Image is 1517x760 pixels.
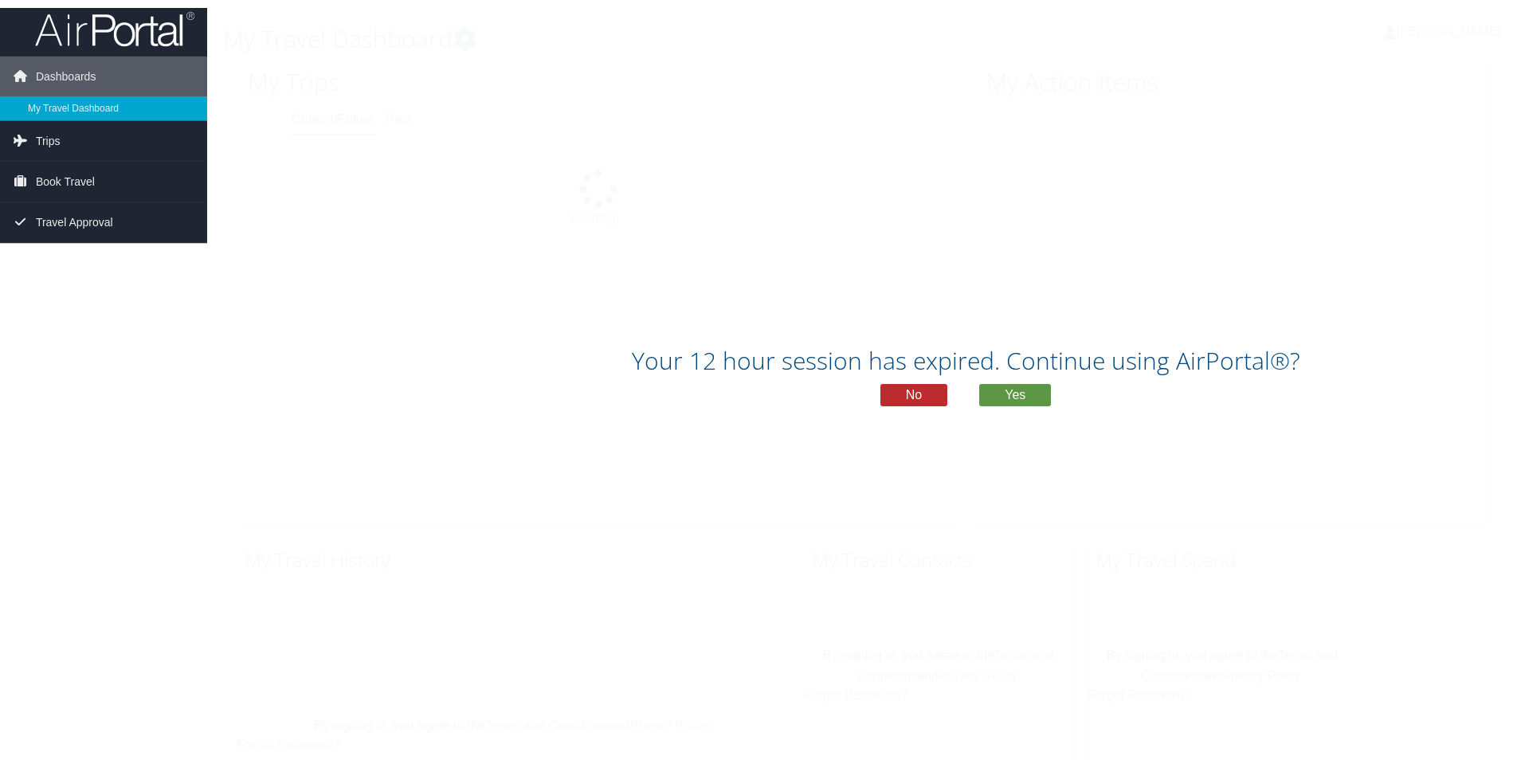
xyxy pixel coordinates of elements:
span: Trips [36,121,61,161]
button: No [880,384,947,406]
span: Book Travel [36,162,95,202]
img: airportal-logo.png [35,10,194,48]
button: Yes [979,384,1051,406]
span: Dashboards [36,57,96,96]
span: Travel Approval [36,202,113,242]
